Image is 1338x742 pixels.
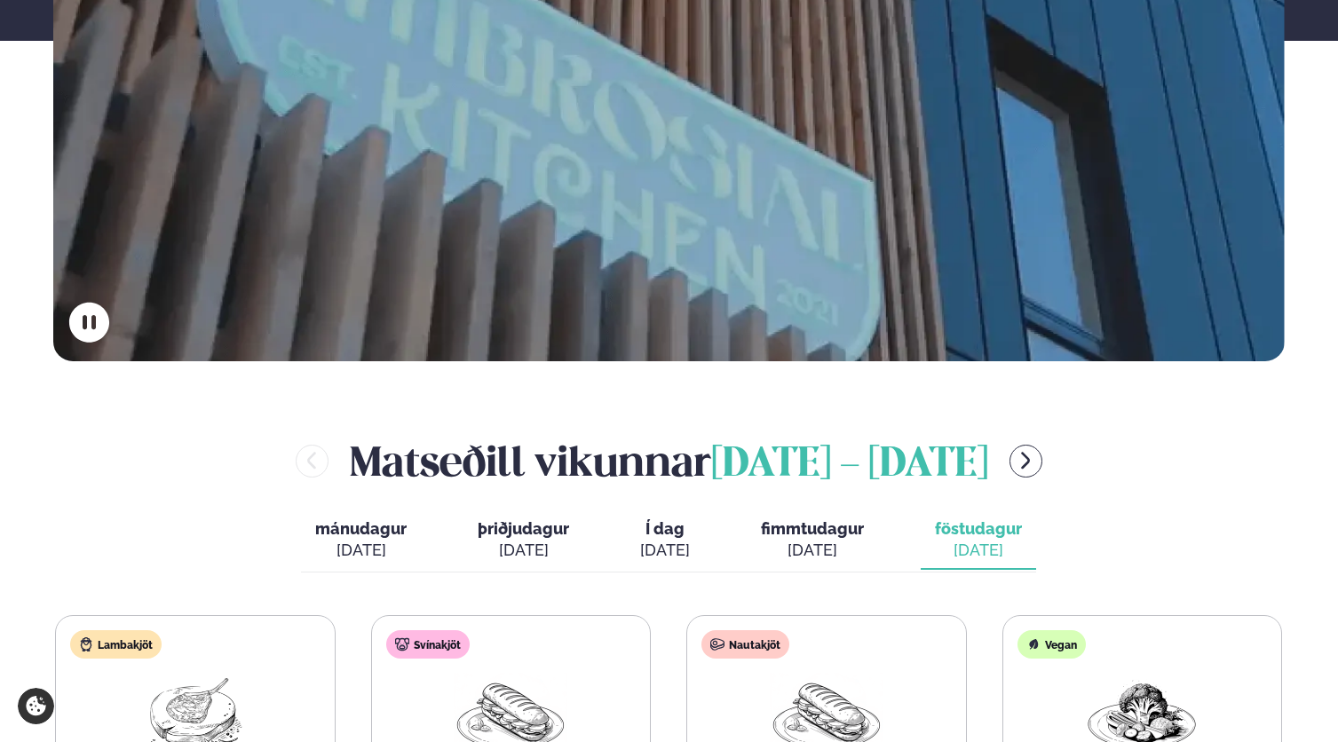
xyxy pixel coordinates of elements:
div: [DATE] [478,540,569,561]
span: mánudagur [315,519,407,538]
div: [DATE] [935,540,1022,561]
button: mánudagur [DATE] [301,511,421,570]
h2: Matseðill vikunnar [350,432,988,490]
button: þriðjudagur [DATE] [463,511,583,570]
div: [DATE] [640,540,690,561]
span: þriðjudagur [478,519,569,538]
div: Lambakjöt [70,630,162,659]
div: Svínakjöt [386,630,470,659]
div: Nautakjöt [701,630,789,659]
button: Í dag [DATE] [626,511,704,570]
span: föstudagur [935,519,1022,538]
button: menu-btn-right [1009,445,1042,478]
img: beef.svg [710,637,724,651]
div: [DATE] [761,540,864,561]
div: [DATE] [315,540,407,561]
div: Vegan [1017,630,1086,659]
button: föstudagur [DATE] [921,511,1036,570]
img: Vegan.svg [1026,637,1041,651]
span: [DATE] - [DATE] [711,446,988,485]
button: menu-btn-left [296,445,329,478]
img: pork.svg [395,637,409,651]
span: fimmtudagur [761,519,864,538]
button: fimmtudagur [DATE] [747,511,878,570]
a: Cookie settings [18,688,54,724]
span: Í dag [640,518,690,540]
img: Lamb.svg [79,637,93,651]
